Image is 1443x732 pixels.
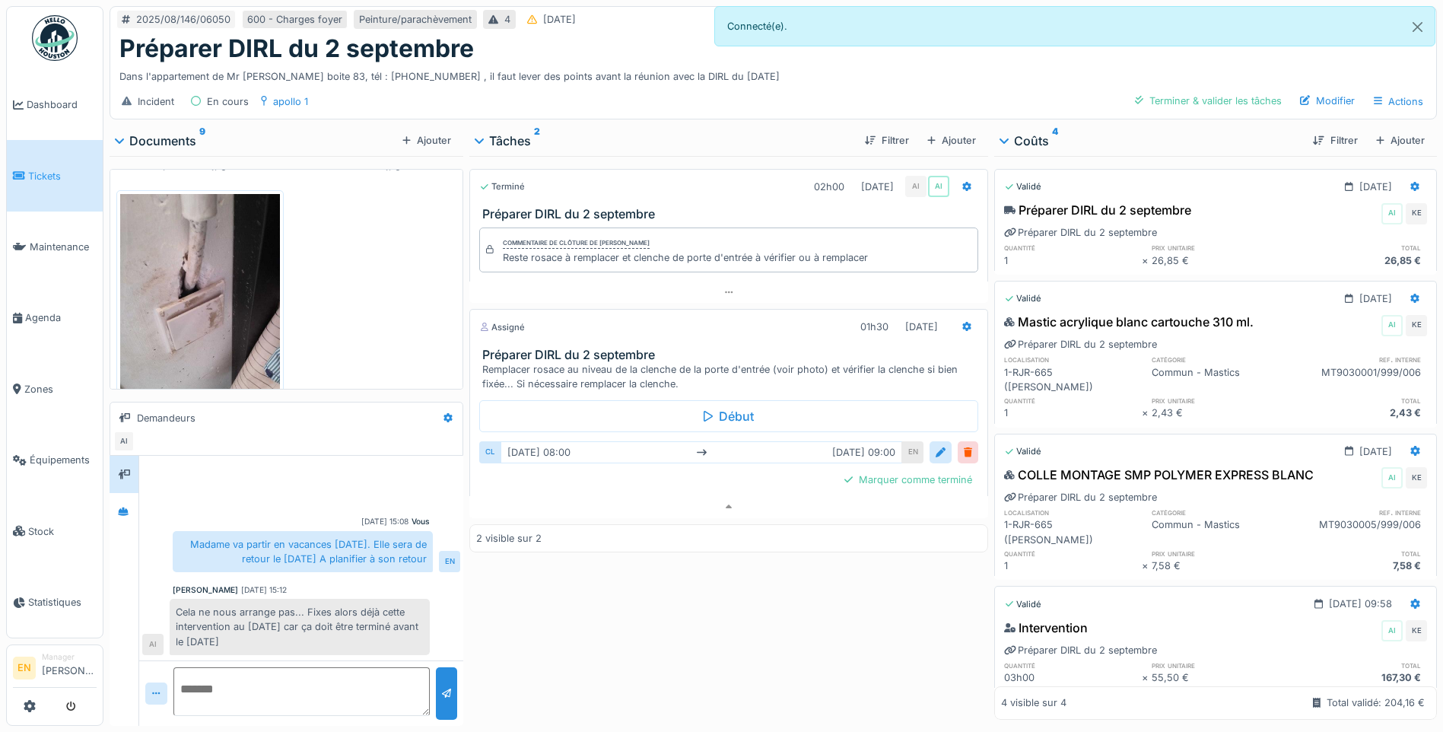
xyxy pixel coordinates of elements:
div: AI [1381,467,1403,489]
sup: 2 [534,132,540,150]
div: AI [1381,203,1403,224]
h6: quantité [1004,243,1142,253]
div: Modifier [1294,91,1361,111]
div: Demandeurs [137,411,195,425]
div: 03h00 [1004,670,1142,685]
div: Préparer DIRL du 2 septembre [1004,490,1157,504]
div: Connecté(e). [714,6,1436,46]
div: Tâches [475,132,852,150]
sup: 9 [199,132,205,150]
span: Zones [24,382,97,396]
div: Ajouter [1370,130,1431,151]
div: [DATE] [543,12,576,27]
div: Ajouter [921,130,982,151]
div: 7,58 € [1152,559,1289,573]
h6: quantité [1004,549,1142,559]
div: 4 [504,12,510,27]
div: AI [1381,315,1403,336]
h6: ref. interne [1289,508,1427,517]
div: Préparer DIRL du 2 septembre [1004,643,1157,657]
a: Maintenance [7,212,103,282]
div: 2 visible sur 2 [476,531,542,546]
button: Close [1400,7,1435,47]
span: Dashboard [27,97,97,112]
div: Madame va partir en vacances [DATE]. Elle sera de retour le [DATE] A planifier à son retour [173,531,433,572]
img: Badge_color-CXgf-gQk.svg [32,15,78,61]
div: 26,85 € [1289,253,1427,268]
div: 55,50 € [1152,670,1289,685]
div: Coûts [1000,132,1301,150]
div: AI [142,634,164,655]
h6: localisation [1004,508,1142,517]
div: 167,30 € [1289,670,1427,685]
h6: total [1289,549,1427,559]
div: [DATE] 15:08 [361,516,408,527]
div: Préparer DIRL du 2 septembre [1004,337,1157,352]
div: Incident [138,94,174,109]
div: [DATE] [905,320,938,334]
div: MT9030005/999/006 [1289,517,1427,546]
h6: localisation [1004,355,1142,364]
div: AI [1381,620,1403,641]
h6: quantité [1004,396,1142,406]
div: apollo 1 [273,94,308,109]
a: Zones [7,354,103,425]
div: Préparer DIRL du 2 septembre [1004,201,1191,219]
div: × [1142,406,1152,420]
div: Marquer comme terminé [838,469,978,490]
h3: Préparer DIRL du 2 septembre [482,348,981,362]
div: Dans l'appartement de Mr [PERSON_NAME] boite 83, tél : [PHONE_NUMBER] , il faut lever des points ... [119,63,1427,84]
span: Tickets [28,169,97,183]
a: EN Manager[PERSON_NAME] [13,651,97,688]
div: 1-RJR-665 ([PERSON_NAME]) [1004,517,1142,546]
h6: prix unitaire [1152,660,1289,670]
div: × [1142,253,1152,268]
div: Filtrer [859,130,915,151]
div: EN [439,551,460,572]
div: Remplacer rosace au niveau de la clenche de la porte d'entrée (voir photo) et vérifier la clenche... [482,362,981,391]
a: Statistiques [7,567,103,638]
div: Actions [1367,91,1430,113]
div: 26,85 € [1152,253,1289,268]
div: Mastic acrylique blanc cartouche 310 ml. [1004,313,1254,331]
a: Tickets [7,140,103,211]
div: [PERSON_NAME] [173,584,238,596]
div: 1 [1004,559,1142,573]
div: Validé [1004,180,1041,193]
div: [DATE] 09:58 [1329,597,1392,611]
div: Ajouter [396,130,457,151]
div: [DATE] [861,180,894,194]
div: Assigné [479,321,525,334]
div: AI [928,176,949,197]
h6: ref. interne [1289,355,1427,364]
div: 02h00 [814,180,844,194]
div: KE [1406,315,1427,336]
div: AI [905,176,927,197]
div: AI [113,431,135,452]
div: 2,43 € [1152,406,1289,420]
div: KE [1406,203,1427,224]
div: Commentaire de clôture de [PERSON_NAME] [503,238,650,249]
div: 2,43 € [1289,406,1427,420]
div: [DATE] [1359,180,1392,194]
div: 1 [1004,406,1142,420]
div: 2025/08/146/06050 [136,12,230,27]
h6: catégorie [1152,355,1289,364]
div: Commun - Mastics [1152,517,1289,546]
div: [DATE] 15:12 [241,584,287,596]
div: Reste rosace à remplacer et clenche de porte d'entrée à vérifier ou à remplacer [503,250,868,265]
h6: quantité [1004,660,1142,670]
div: 1-RJR-665 ([PERSON_NAME]) [1004,365,1142,394]
h6: prix unitaire [1152,396,1289,406]
div: × [1142,559,1152,573]
div: Validé [1004,292,1041,305]
h6: total [1289,660,1427,670]
div: 600 - Charges foyer [247,12,342,27]
h6: total [1289,396,1427,406]
h6: prix unitaire [1152,243,1289,253]
div: 4 visible sur 4 [1001,696,1066,711]
div: Terminer & valider les tâches [1129,91,1288,111]
div: KE [1406,467,1427,489]
div: Validé [1004,445,1041,458]
div: Cela ne nous arrange pas... Fixes alors déjà cette intervention au [DATE] car ça doit être termin... [170,599,430,655]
